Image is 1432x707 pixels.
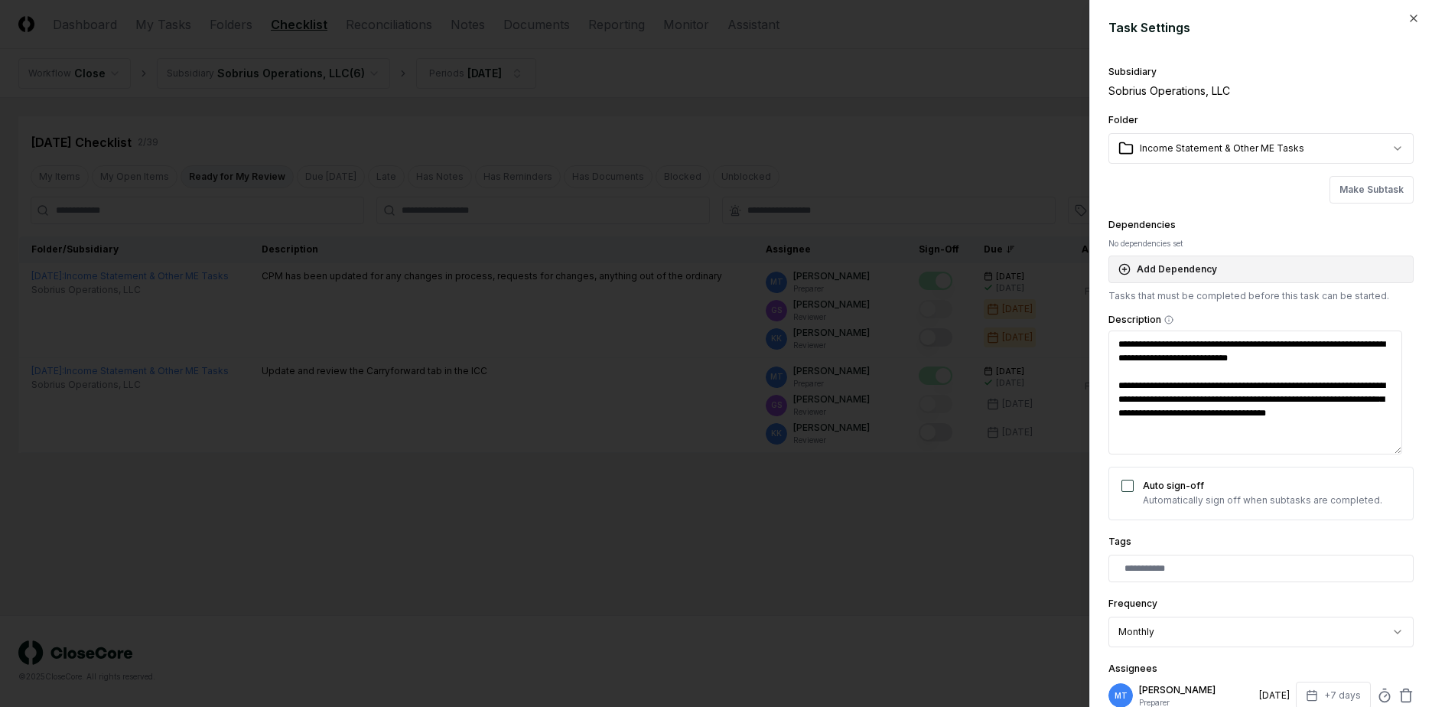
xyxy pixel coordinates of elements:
[1108,83,1414,99] div: Sobrius Operations, LLC
[1164,315,1173,324] button: Description
[1108,256,1414,283] button: Add Dependency
[1115,690,1128,702] span: MT
[1108,663,1157,674] label: Assignees
[1108,114,1138,125] label: Folder
[1108,315,1414,324] label: Description
[1259,689,1290,702] div: [DATE]
[1108,536,1131,547] label: Tags
[1108,219,1176,230] label: Dependencies
[1329,176,1414,204] button: Make Subtask
[1108,67,1414,77] div: Subsidiary
[1108,289,1414,303] p: Tasks that must be completed before this task can be started.
[1143,494,1382,507] p: Automatically sign off when subtasks are completed.
[1139,683,1253,697] p: [PERSON_NAME]
[1108,238,1414,249] div: No dependencies set
[1108,598,1157,609] label: Frequency
[1108,18,1414,37] h2: Task Settings
[1143,480,1204,491] label: Auto sign-off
